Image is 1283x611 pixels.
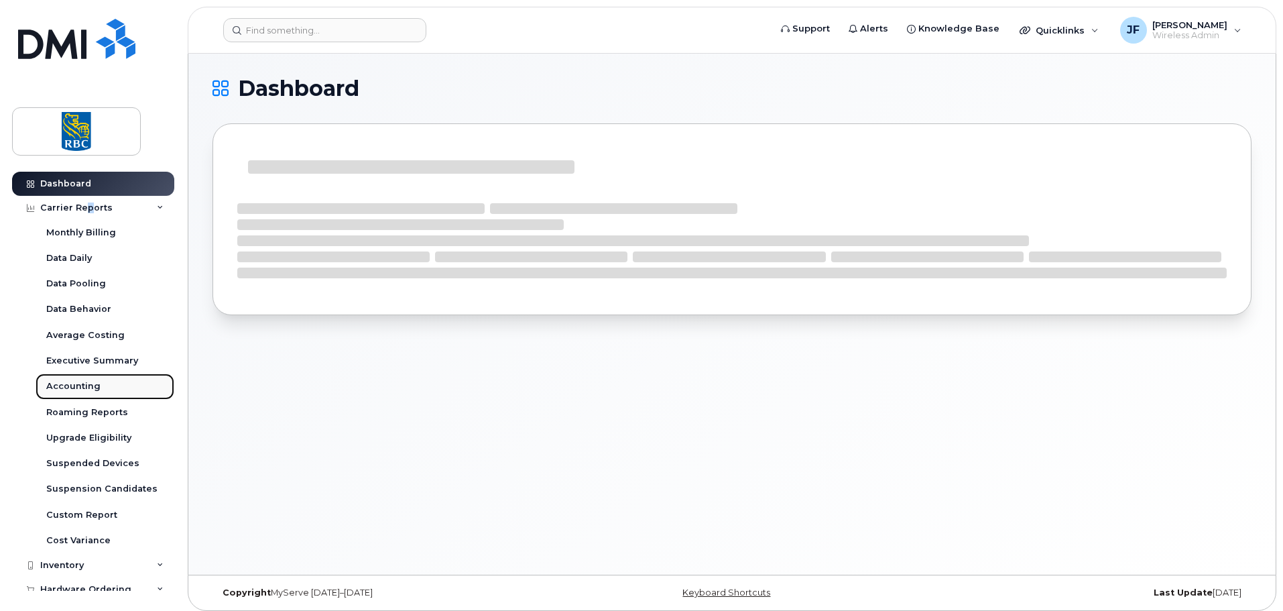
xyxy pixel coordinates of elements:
[212,588,559,598] div: MyServe [DATE]–[DATE]
[905,588,1251,598] div: [DATE]
[223,588,271,598] strong: Copyright
[1154,588,1213,598] strong: Last Update
[238,78,359,99] span: Dashboard
[682,588,770,598] a: Keyboard Shortcuts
